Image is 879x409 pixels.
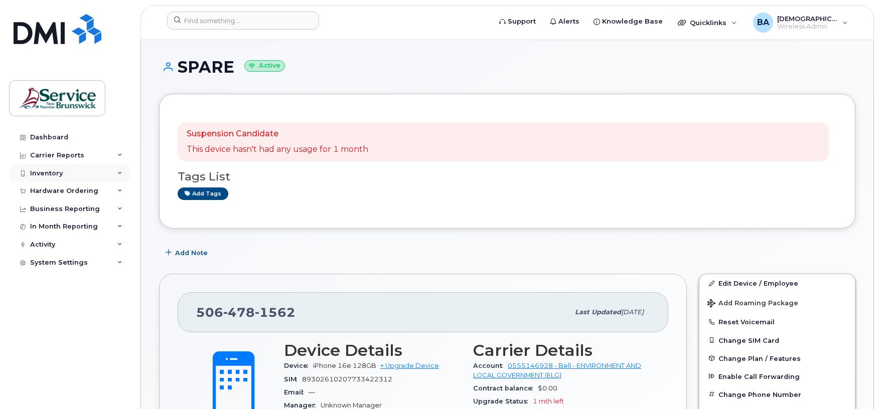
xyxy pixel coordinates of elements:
span: [DATE] [621,308,644,316]
span: Upgrade Status [473,397,533,405]
span: 89302610207733422312 [302,375,392,383]
button: Reset Voicemail [699,313,855,331]
span: Add Roaming Package [707,299,798,309]
span: Enable Call Forwarding [718,372,800,380]
span: Add Note [175,248,208,258]
span: iPhone 16e 128GB [313,362,376,369]
a: 0555146928 - Bell - ENVIRONMENT AND LOCAL GOVERNMENT (ELG) [473,362,641,378]
span: 478 [223,305,255,320]
h3: Tags List [178,170,837,183]
span: $0.00 [538,384,557,392]
p: This device hasn't had any usage for 1 month [187,144,368,155]
span: 1 mth left [533,397,564,405]
button: Change SIM Card [699,331,855,349]
h3: Device Details [284,341,461,359]
span: Unknown Manager [321,401,382,409]
span: — [309,388,315,396]
h3: Carrier Details [473,341,650,359]
span: Manager [284,401,321,409]
span: Email [284,388,309,396]
span: Last updated [575,308,621,316]
a: + Upgrade Device [380,362,439,369]
span: Device [284,362,313,369]
a: Add tags [178,187,228,200]
span: SIM [284,375,302,383]
span: 506 [196,305,296,320]
button: Add Note [159,244,216,262]
span: Account [473,362,508,369]
span: Contract balance [473,384,538,392]
p: Suspension Candidate [187,128,368,140]
small: Active [244,60,285,72]
button: Enable Call Forwarding [699,367,855,385]
h1: SPARE [159,58,855,76]
button: Change Phone Number [699,385,855,403]
button: Change Plan / Features [699,349,855,367]
button: Add Roaming Package [699,292,855,313]
a: Edit Device / Employee [699,274,855,292]
span: Change Plan / Features [718,354,801,362]
span: 1562 [255,305,296,320]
